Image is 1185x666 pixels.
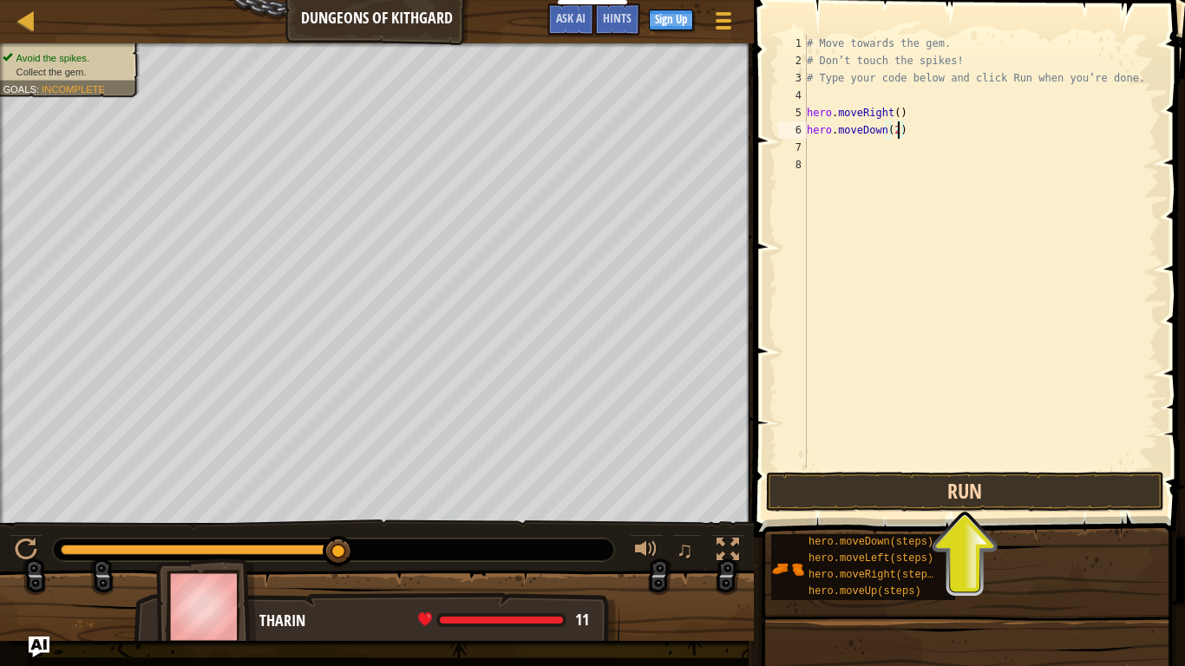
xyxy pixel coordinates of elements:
[778,121,807,139] div: 6
[672,534,702,570] button: ♫
[778,104,807,121] div: 5
[771,552,804,585] img: portrait.png
[156,558,257,655] img: thang_avatar_frame.png
[9,534,43,570] button: Ctrl + P: Pause
[418,612,589,628] div: health: 11 / 11
[42,83,105,95] span: Incomplete
[3,51,129,65] li: Avoid the spikes.
[809,552,933,565] span: hero.moveLeft(steps)
[710,534,745,570] button: Toggle fullscreen
[809,536,933,548] span: hero.moveDown(steps)
[766,472,1164,512] button: Run
[629,534,664,570] button: Adjust volume
[3,65,129,79] li: Collect the gem.
[778,156,807,173] div: 8
[649,10,693,30] button: Sign Up
[259,610,602,632] div: Tharin
[778,52,807,69] div: 2
[778,87,807,104] div: 4
[603,10,632,26] span: Hints
[702,3,745,44] button: Show game menu
[809,569,939,581] span: hero.moveRight(steps)
[16,66,87,77] span: Collect the gem.
[778,35,807,52] div: 1
[676,537,693,563] span: ♫
[29,637,49,657] button: Ask AI
[556,10,586,26] span: Ask AI
[778,69,807,87] div: 3
[575,609,589,630] span: 11
[778,139,807,156] div: 7
[547,3,594,36] button: Ask AI
[3,83,36,95] span: Goals
[16,52,89,63] span: Avoid the spikes.
[36,83,42,95] span: :
[809,585,921,597] span: hero.moveUp(steps)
